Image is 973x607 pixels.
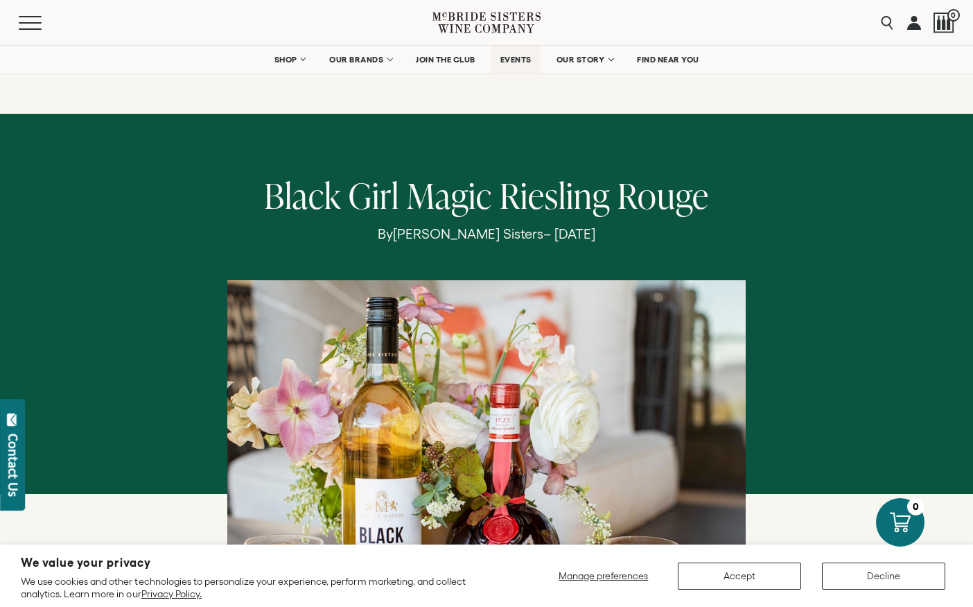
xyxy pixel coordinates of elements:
a: JOIN THE CLUB [407,46,484,74]
span: SHOP [274,55,297,65]
span: Black [264,171,341,219]
p: We use cookies and other technologies to personalize your experience, perform marketing, and coll... [21,575,504,600]
span: OUR BRANDS [329,55,383,65]
span: [PERSON_NAME] Sisters [393,226,543,241]
span: Rouge [617,171,709,219]
a: FIND NEAR YOU [628,46,708,74]
span: OUR STORY [556,55,605,65]
a: EVENTS [491,46,541,74]
div: 0 [907,498,924,515]
button: Mobile Menu Trigger [19,16,69,30]
span: JOIN THE CLUB [416,55,475,65]
button: Manage preferences [550,563,657,590]
span: Riesling [500,171,610,219]
span: EVENTS [500,55,532,65]
a: Privacy Policy. [141,588,202,599]
h2: We value your privacy [21,557,504,569]
p: By – [DATE] [81,225,892,242]
a: SHOP [265,46,313,74]
a: OUR BRANDS [320,46,400,74]
div: Contact Us [6,434,20,497]
span: FIND NEAR YOU [637,55,699,65]
button: Decline [822,563,945,590]
span: Magic [407,171,492,219]
button: Accept [678,563,801,590]
span: Manage preferences [559,570,648,581]
a: OUR STORY [547,46,622,74]
span: Girl [349,171,399,219]
span: 0 [947,9,960,22]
